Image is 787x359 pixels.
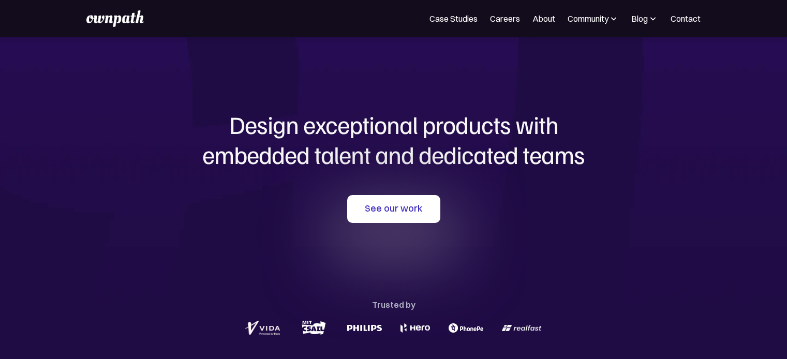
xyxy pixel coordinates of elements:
div: Community [568,12,608,25]
h1: Design exceptional products with embedded talent and dedicated teams [145,110,642,169]
a: Careers [490,12,520,25]
a: Case Studies [429,12,478,25]
a: See our work [347,195,440,223]
div: Trusted by [372,297,415,312]
div: Blog [631,12,648,25]
a: About [532,12,555,25]
div: Community [568,12,619,25]
div: Blog [631,12,658,25]
a: Contact [671,12,701,25]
